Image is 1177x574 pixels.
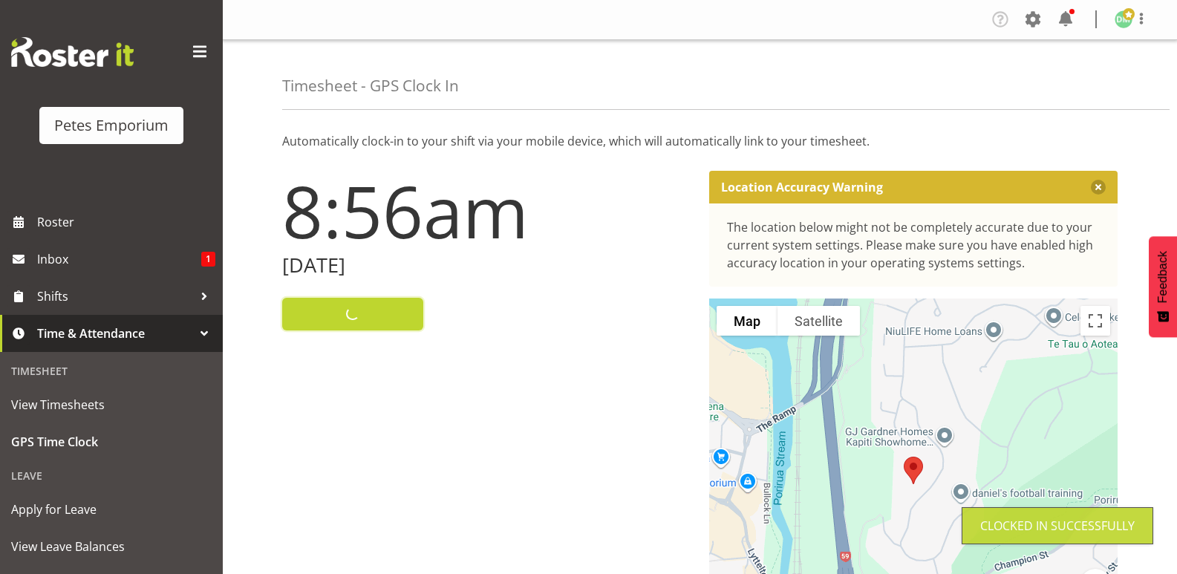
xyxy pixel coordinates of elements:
p: Automatically clock-in to your shift via your mobile device, which will automatically link to you... [282,132,1118,150]
span: 1 [201,252,215,267]
a: Apply for Leave [4,491,219,528]
span: Feedback [1156,251,1170,303]
div: The location below might not be completely accurate due to your current system settings. Please m... [727,218,1101,272]
span: View Timesheets [11,394,212,416]
button: Toggle fullscreen view [1080,306,1110,336]
h4: Timesheet - GPS Clock In [282,77,459,94]
a: View Timesheets [4,386,219,423]
img: Rosterit website logo [11,37,134,67]
div: Clocked in Successfully [980,517,1135,535]
p: Location Accuracy Warning [721,180,883,195]
button: Close message [1091,180,1106,195]
span: View Leave Balances [11,535,212,558]
a: View Leave Balances [4,528,219,565]
button: Feedback - Show survey [1149,236,1177,337]
span: GPS Time Clock [11,431,212,453]
h2: [DATE] [282,254,691,277]
div: Petes Emporium [54,114,169,137]
div: Timesheet [4,356,219,386]
img: david-mcauley697.jpg [1115,10,1132,28]
button: Show satellite imagery [777,306,860,336]
h1: 8:56am [282,171,691,251]
a: GPS Time Clock [4,423,219,460]
span: Inbox [37,248,201,270]
div: Leave [4,460,219,491]
span: Roster [37,211,215,233]
span: Apply for Leave [11,498,212,521]
span: Time & Attendance [37,322,193,345]
span: Shifts [37,285,193,307]
button: Show street map [717,306,777,336]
